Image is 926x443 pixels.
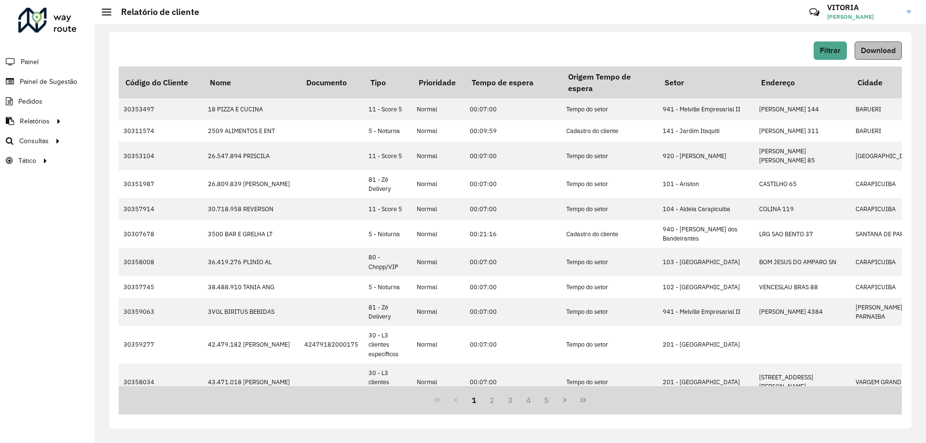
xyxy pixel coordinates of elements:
[412,248,465,276] td: Normal
[556,391,574,409] button: Next Page
[119,326,203,363] td: 30359277
[465,142,561,170] td: 00:07:00
[561,170,658,198] td: Tempo do setor
[658,276,754,298] td: 102 - [GEOGRAPHIC_DATA]
[119,142,203,170] td: 30353104
[465,298,561,326] td: 00:07:00
[754,198,851,220] td: COLINA 119
[364,198,412,220] td: 11 - Score 5
[814,41,847,60] button: Filtrar
[754,120,851,142] td: [PERSON_NAME] 311
[203,363,300,401] td: 43.471.018 [PERSON_NAME]
[412,276,465,298] td: Normal
[300,326,364,363] td: 42479182000175
[18,156,36,166] span: Tático
[820,46,841,54] span: Filtrar
[574,391,592,409] button: Last Page
[111,7,199,17] h2: Relatório de cliente
[20,116,50,126] span: Relatórios
[364,276,412,298] td: 5 - Noturna
[465,326,561,363] td: 00:07:00
[658,248,754,276] td: 103 - [GEOGRAPHIC_DATA]
[465,276,561,298] td: 00:07:00
[561,98,658,120] td: Tempo do setor
[119,98,203,120] td: 30353497
[364,220,412,248] td: 5 - Noturna
[203,120,300,142] td: 2509 ALIMENTOS E ENT
[364,326,412,363] td: 30 - L3 clientes específicos
[561,67,658,98] th: Origem Tempo de espera
[203,170,300,198] td: 26.809.839 [PERSON_NAME]
[18,96,42,107] span: Pedidos
[203,220,300,248] td: 3500 BAR E GRELHA LT
[119,198,203,220] td: 30357914
[203,67,300,98] th: Nome
[465,120,561,142] td: 00:09:59
[412,120,465,142] td: Normal
[861,46,896,54] span: Download
[203,326,300,363] td: 42.479.182 [PERSON_NAME]
[364,67,412,98] th: Tipo
[855,41,902,60] button: Download
[658,220,754,248] td: 940 - [PERSON_NAME] dos Bandeirantes
[754,98,851,120] td: [PERSON_NAME] 144
[658,326,754,363] td: 201 - [GEOGRAPHIC_DATA]
[412,326,465,363] td: Normal
[561,326,658,363] td: Tempo do setor
[561,198,658,220] td: Tempo do setor
[465,98,561,120] td: 00:07:00
[300,67,364,98] th: Documento
[465,391,483,409] button: 1
[465,170,561,198] td: 00:07:00
[754,298,851,326] td: [PERSON_NAME] 4384
[561,363,658,401] td: Tempo do setor
[364,142,412,170] td: 11 - Score 5
[412,142,465,170] td: Normal
[538,391,556,409] button: 5
[483,391,501,409] button: 2
[658,298,754,326] td: 941 - Melville Empresarial II
[203,98,300,120] td: 18 PIZZA E CUCINA
[561,120,658,142] td: Cadastro do cliente
[364,363,412,401] td: 30 - L3 clientes específicos
[561,220,658,248] td: Cadastro do cliente
[804,2,825,23] a: Contato Rápido
[754,67,851,98] th: Endereço
[561,248,658,276] td: Tempo do setor
[827,3,899,12] h3: VITORIA
[412,220,465,248] td: Normal
[412,170,465,198] td: Normal
[119,276,203,298] td: 30357745
[364,170,412,198] td: 81 - Zé Delivery
[203,198,300,220] td: 30.718.958 REVERSON
[501,391,519,409] button: 3
[465,248,561,276] td: 00:07:00
[364,298,412,326] td: 81 - Zé Delivery
[203,142,300,170] td: 26.547.894 PRISCILA
[412,298,465,326] td: Normal
[203,276,300,298] td: 38.488.910 TANIA ANG
[754,276,851,298] td: VENCESLAU BRAS 88
[465,220,561,248] td: 00:21:16
[658,363,754,401] td: 201 - [GEOGRAPHIC_DATA]
[465,363,561,401] td: 00:07:00
[119,220,203,248] td: 30307678
[19,136,49,146] span: Consultas
[754,142,851,170] td: [PERSON_NAME] [PERSON_NAME] 85
[561,276,658,298] td: Tempo do setor
[364,98,412,120] td: 11 - Score 5
[561,298,658,326] td: Tempo do setor
[754,220,851,248] td: LRG SAO BENTO 37
[119,67,203,98] th: Código do Cliente
[119,298,203,326] td: 30359063
[364,120,412,142] td: 5 - Noturna
[20,77,77,87] span: Painel de Sugestão
[561,142,658,170] td: Tempo do setor
[119,363,203,401] td: 30358034
[754,170,851,198] td: CASTILHO 65
[754,363,851,401] td: [STREET_ADDRESS][PERSON_NAME]
[658,98,754,120] td: 941 - Melville Empresarial II
[21,57,39,67] span: Painel
[658,142,754,170] td: 920 - [PERSON_NAME]
[364,248,412,276] td: 80 - Chopp/VIP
